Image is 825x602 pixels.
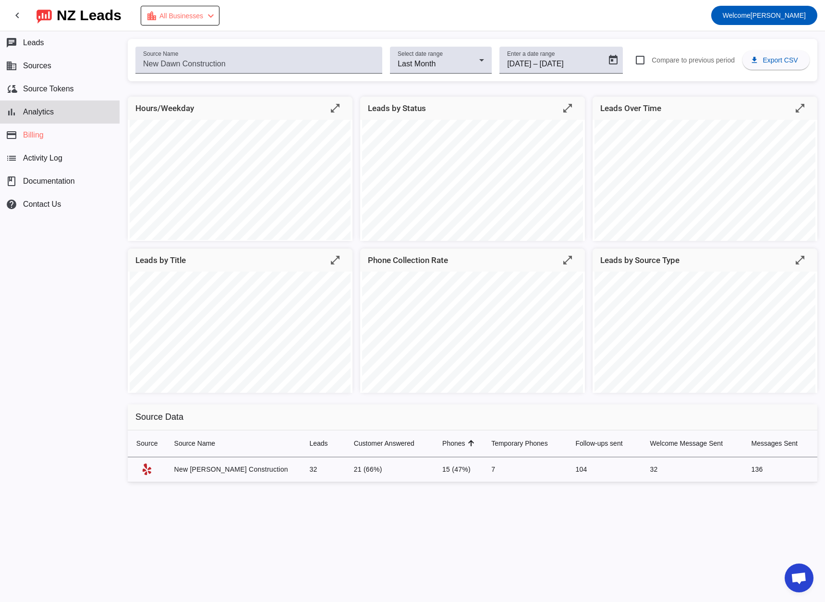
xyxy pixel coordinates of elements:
[36,7,52,24] img: logo
[752,439,810,448] div: Messages Sent
[135,253,186,267] mat-card-title: Leads by Title
[752,439,798,448] div: Messages Sent
[600,101,661,115] mat-card-title: Leads Over Time
[711,6,817,25] button: Welcome[PERSON_NAME]
[6,199,17,210] mat-icon: help
[6,83,17,95] mat-icon: cloud_sync
[23,38,44,47] span: Leads
[205,10,217,22] mat-icon: chevron_left
[128,404,817,430] h2: Source Data
[368,253,448,267] mat-card-title: Phone Collection Rate
[650,439,736,448] div: Welcome Message Sent
[23,85,74,93] span: Source Tokens
[794,254,806,266] mat-icon: open_in_full
[174,439,216,448] div: Source Name
[723,12,751,19] span: Welcome
[368,101,426,115] mat-card-title: Leads by Status
[442,439,465,448] div: Phones
[442,439,476,448] div: Phones
[57,9,121,22] div: NZ Leads
[354,439,414,448] div: Customer Answered
[763,56,798,64] span: Export CSV
[643,457,744,482] td: 32
[143,51,178,57] mat-label: Source Name
[146,9,217,23] div: Payment Issue
[484,457,568,482] td: 7
[309,439,338,448] div: Leads
[534,58,538,70] span: –
[6,129,17,141] mat-icon: payment
[576,439,635,448] div: Follow-ups sent
[346,457,435,482] td: 21 (66%)
[750,56,759,64] mat-icon: download
[302,457,346,482] td: 32
[174,439,294,448] div: Source Name
[398,60,436,68] span: Last Month
[507,51,555,57] mat-label: Enter a date range
[23,177,75,186] span: Documentation
[652,56,735,64] span: Compare to previous period
[600,253,679,267] mat-card-title: Leads by Source Type
[6,176,17,187] span: book
[650,439,723,448] div: Welcome Message Sent
[135,101,194,115] mat-card-title: Hours/Weekday
[562,102,573,114] mat-icon: open_in_full
[23,62,51,70] span: Sources
[562,254,573,266] mat-icon: open_in_full
[6,60,17,72] mat-icon: business
[507,58,531,70] input: Start date
[23,200,61,209] span: Contact Us
[354,439,427,448] div: Customer Answered
[23,131,44,139] span: Billing
[576,439,623,448] div: Follow-ups sent
[742,50,810,70] button: Export CSV
[146,10,158,22] mat-icon: location_city
[723,9,806,22] span: [PERSON_NAME]
[539,58,585,70] input: End date
[128,430,167,457] th: Source
[23,154,62,163] span: Activity Log
[167,457,302,482] td: New [PERSON_NAME] Construction
[491,439,560,448] div: Temporary Phones
[785,564,813,592] div: Open chat
[6,106,17,118] mat-icon: bar_chart
[141,6,219,25] button: All Businesses
[23,108,54,116] span: Analytics
[794,102,806,114] mat-icon: open_in_full
[398,51,443,57] mat-label: Select date range
[309,439,328,448] div: Leads
[329,102,341,114] mat-icon: open_in_full
[744,457,817,482] td: 136
[141,464,153,475] mat-icon: Yelp
[143,58,375,70] input: New Dawn Construction
[6,152,17,164] mat-icon: list
[435,457,484,482] td: 15 (47%)
[159,9,203,23] span: All Businesses
[6,37,17,49] mat-icon: chat
[329,254,341,266] mat-icon: open_in_full
[568,457,643,482] td: 104
[604,50,623,70] button: Open calendar
[12,10,23,21] mat-icon: chevron_left
[491,439,548,448] div: Temporary Phones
